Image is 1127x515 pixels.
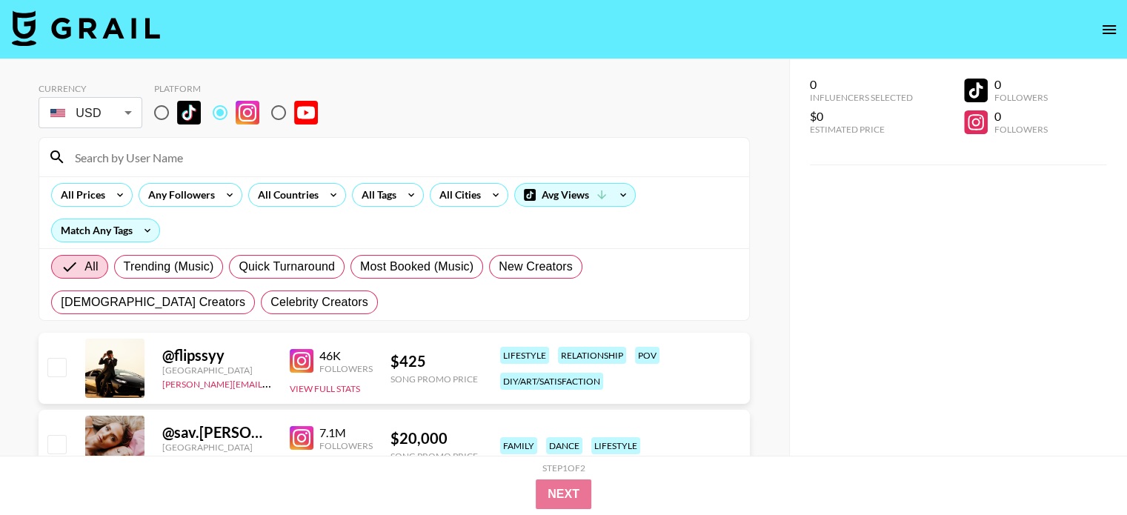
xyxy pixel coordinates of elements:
div: Platform [154,83,330,94]
div: @ sav.[PERSON_NAME] [162,423,272,442]
div: Influencers Selected [810,92,913,103]
div: lifestyle [500,347,549,364]
div: Any Followers [139,184,218,206]
div: Followers [994,92,1047,103]
div: Followers [319,440,373,451]
div: family [500,437,537,454]
div: 0 [994,77,1047,92]
span: [DEMOGRAPHIC_DATA] Creators [61,293,245,311]
span: Most Booked (Music) [360,258,473,276]
div: 7.1M [319,425,373,440]
input: Search by User Name [66,145,740,169]
iframe: Drift Widget Chat Controller [1053,441,1109,497]
div: [GEOGRAPHIC_DATA] [162,365,272,376]
div: $ 20,000 [390,429,478,448]
div: Step 1 of 2 [542,462,585,474]
div: dance [546,437,582,454]
div: Avg Views [515,184,635,206]
div: @ flipssyy [162,346,272,365]
div: Followers [319,363,373,374]
div: $ 425 [390,352,478,371]
div: All Countries [249,184,322,206]
div: All Prices [52,184,108,206]
span: New Creators [499,258,573,276]
div: 0 [994,109,1047,124]
button: open drawer [1094,15,1124,44]
img: YouTube [294,101,318,124]
img: Instagram [290,426,313,450]
div: Followers [994,124,1047,135]
span: All [84,258,98,276]
div: All Cities [430,184,484,206]
span: Celebrity Creators [270,293,368,311]
div: diy/art/satisfaction [500,373,603,390]
div: $0 [810,109,913,124]
div: 46K [319,348,373,363]
button: View Full Stats [290,383,360,394]
div: All Tags [353,184,399,206]
div: [GEOGRAPHIC_DATA] [162,442,272,453]
div: lifestyle [591,437,640,454]
img: Instagram [236,101,259,124]
div: 0 [810,77,913,92]
img: Grail Talent [12,10,160,46]
div: relationship [558,347,626,364]
img: Instagram [290,349,313,373]
div: pov [635,347,659,364]
a: [PERSON_NAME][EMAIL_ADDRESS][DOMAIN_NAME] [162,376,382,390]
div: Match Any Tags [52,219,159,242]
div: Song Promo Price [390,451,478,462]
div: Estimated Price [810,124,913,135]
div: Song Promo Price [390,373,478,385]
img: TikTok [177,101,201,124]
div: Currency [39,83,142,94]
span: Quick Turnaround [239,258,335,276]
span: Trending (Music) [124,258,214,276]
div: USD [41,100,139,126]
button: Next [536,479,591,509]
